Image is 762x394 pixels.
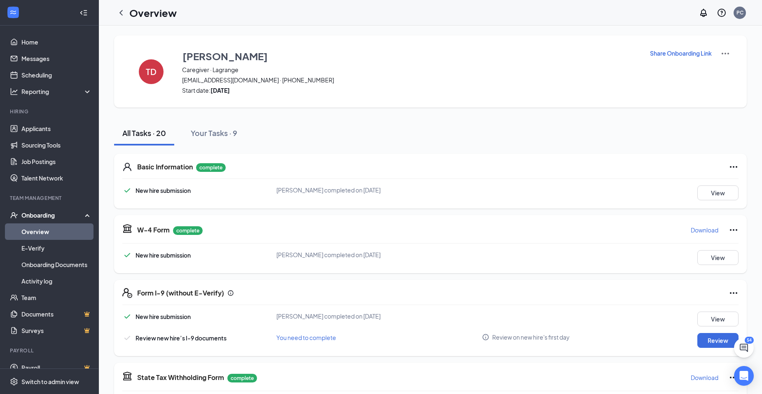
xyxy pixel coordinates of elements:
[650,49,712,58] button: Share Onboarding Link
[21,289,92,306] a: Team
[122,333,132,343] svg: Checkmark
[122,223,132,233] svg: TaxGovernmentIcon
[699,8,708,18] svg: Notifications
[146,69,157,75] h4: TD
[10,87,18,96] svg: Analysis
[9,8,17,16] svg: WorkstreamLogo
[129,6,177,20] h1: Overview
[690,223,719,237] button: Download
[10,211,18,219] svg: UserCheck
[717,8,727,18] svg: QuestionInfo
[79,9,88,17] svg: Collapse
[21,137,92,153] a: Sourcing Tools
[276,251,381,258] span: [PERSON_NAME] completed on [DATE]
[137,162,193,171] h5: Basic Information
[21,359,92,376] a: PayrollCrown
[492,333,570,341] span: Review on new hire's first day
[734,366,754,386] div: Open Intercom Messenger
[137,225,170,235] h5: W-4 Form
[21,240,92,256] a: E-Verify
[734,338,754,358] button: ChatActive
[136,251,191,259] span: New hire submission
[182,49,268,63] h3: [PERSON_NAME]
[739,343,749,353] svg: ChatActive
[227,374,257,382] p: complete
[21,67,92,83] a: Scheduling
[729,288,739,298] svg: Ellipses
[697,185,739,200] button: View
[21,87,92,96] div: Reporting
[276,186,381,194] span: [PERSON_NAME] completed on [DATE]
[122,250,132,260] svg: Checkmark
[131,49,172,94] button: TD
[21,378,79,386] div: Switch to admin view
[729,373,739,382] svg: Ellipses
[276,312,381,320] span: [PERSON_NAME] completed on [DATE]
[21,306,92,322] a: DocumentsCrown
[191,128,237,138] div: Your Tasks · 9
[21,211,85,219] div: Onboarding
[21,322,92,339] a: SurveysCrown
[10,108,90,115] div: Hiring
[182,49,639,63] button: [PERSON_NAME]
[482,333,489,341] svg: Info
[122,371,132,381] svg: TaxGovernmentIcon
[227,290,234,296] svg: Info
[210,87,230,94] strong: [DATE]
[21,34,92,50] a: Home
[21,120,92,137] a: Applicants
[697,250,739,265] button: View
[745,337,754,344] div: 54
[736,9,743,16] div: PC
[196,163,226,172] p: complete
[697,312,739,326] button: View
[729,162,739,172] svg: Ellipses
[122,185,132,195] svg: Checkmark
[21,153,92,170] a: Job Postings
[116,8,126,18] svg: ChevronLeft
[122,162,132,172] svg: User
[137,288,224,298] h5: Form I-9 (without E-Verify)
[122,128,166,138] div: All Tasks · 20
[136,187,191,194] span: New hire submission
[21,50,92,67] a: Messages
[691,373,718,382] p: Download
[136,334,227,342] span: Review new hire’s I-9 documents
[690,371,719,384] button: Download
[137,373,224,382] h5: State Tax Withholding Form
[182,66,639,74] span: Caregiver · Lagrange
[21,170,92,186] a: Talent Network
[729,225,739,235] svg: Ellipses
[650,49,712,57] p: Share Onboarding Link
[10,195,90,202] div: Team Management
[182,86,639,94] span: Start date:
[21,256,92,273] a: Onboarding Documents
[173,226,203,235] p: complete
[697,333,739,348] button: Review
[720,49,730,59] img: More Actions
[21,273,92,289] a: Activity log
[276,334,336,341] span: You need to complete
[122,288,132,298] svg: FormI9EVerifyIcon
[10,378,18,386] svg: Settings
[182,76,639,84] span: [EMAIL_ADDRESS][DOMAIN_NAME] · [PHONE_NUMBER]
[10,347,90,354] div: Payroll
[691,226,718,234] p: Download
[136,313,191,320] span: New hire submission
[21,223,92,240] a: Overview
[122,312,132,321] svg: Checkmark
